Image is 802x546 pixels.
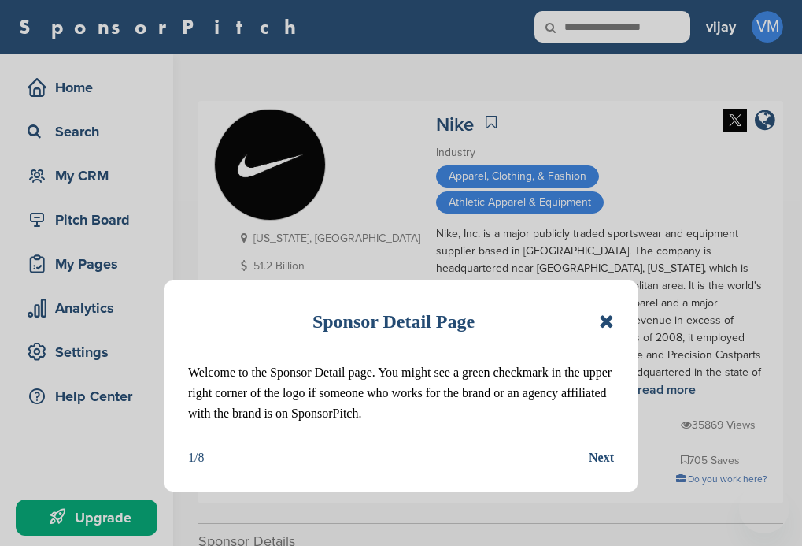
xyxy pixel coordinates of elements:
h1: Sponsor Detail Page [312,304,475,339]
button: Next [589,448,614,468]
iframe: Button to launch messaging window [739,483,789,533]
p: Welcome to the Sponsor Detail page. You might see a green checkmark in the upper right corner of ... [188,362,614,424]
div: 1/8 [188,448,204,468]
